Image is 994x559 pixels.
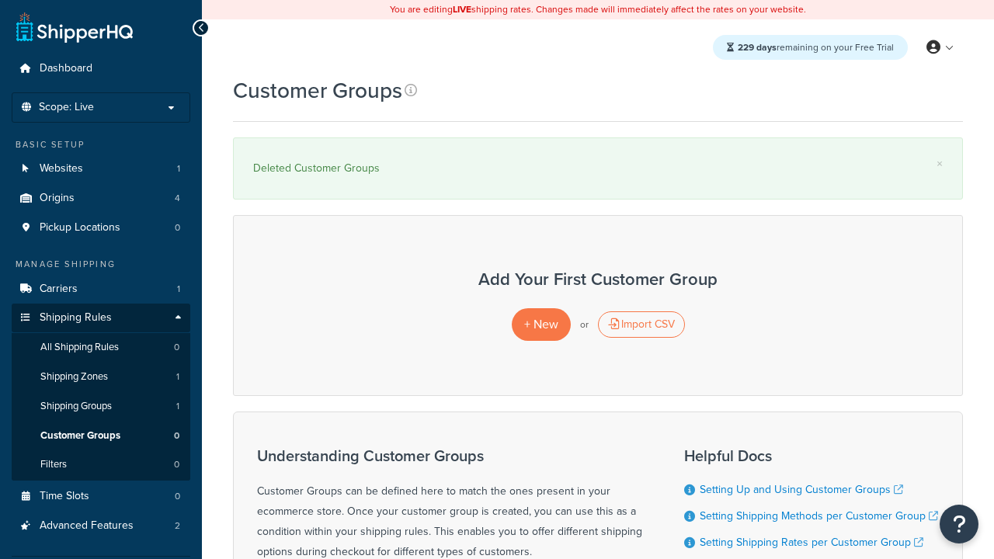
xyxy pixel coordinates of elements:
[700,508,938,524] a: Setting Shipping Methods per Customer Group
[738,40,777,54] strong: 229 days
[40,341,119,354] span: All Shipping Rules
[700,534,923,550] a: Setting Shipping Rates per Customer Group
[12,450,190,479] a: Filters 0
[40,221,120,234] span: Pickup Locations
[512,308,571,340] a: + New
[12,333,190,362] a: All Shipping Rules 0
[12,184,190,213] li: Origins
[40,370,108,384] span: Shipping Zones
[177,283,180,296] span: 1
[175,519,180,533] span: 2
[12,392,190,421] a: Shipping Groups 1
[176,400,179,413] span: 1
[174,458,179,471] span: 0
[12,482,190,511] li: Time Slots
[177,162,180,175] span: 1
[175,192,180,205] span: 4
[937,158,943,170] a: ×
[12,138,190,151] div: Basic Setup
[598,311,685,338] div: Import CSV
[700,481,903,498] a: Setting Up and Using Customer Groups
[40,62,92,75] span: Dashboard
[174,341,179,354] span: 0
[257,447,645,464] h3: Understanding Customer Groups
[40,490,89,503] span: Time Slots
[12,482,190,511] a: Time Slots 0
[12,214,190,242] a: Pickup Locations 0
[40,519,134,533] span: Advanced Features
[12,258,190,271] div: Manage Shipping
[16,12,133,43] a: ShipperHQ Home
[12,512,190,540] a: Advanced Features 2
[176,370,179,384] span: 1
[12,155,190,183] li: Websites
[12,155,190,183] a: Websites 1
[12,304,190,481] li: Shipping Rules
[174,429,179,443] span: 0
[39,101,94,114] span: Scope: Live
[12,363,190,391] li: Shipping Zones
[12,304,190,332] a: Shipping Rules
[40,458,67,471] span: Filters
[12,512,190,540] li: Advanced Features
[40,429,120,443] span: Customer Groups
[12,363,190,391] a: Shipping Zones 1
[249,270,947,289] h3: Add Your First Customer Group
[175,490,180,503] span: 0
[40,400,112,413] span: Shipping Groups
[12,450,190,479] li: Filters
[12,422,190,450] li: Customer Groups
[12,392,190,421] li: Shipping Groups
[40,162,83,175] span: Websites
[713,35,908,60] div: remaining on your Free Trial
[12,275,190,304] a: Carriers 1
[12,214,190,242] li: Pickup Locations
[233,75,402,106] h1: Customer Groups
[524,315,558,333] span: + New
[175,221,180,234] span: 0
[580,314,589,335] p: or
[12,333,190,362] li: All Shipping Rules
[12,275,190,304] li: Carriers
[40,283,78,296] span: Carriers
[940,505,978,543] button: Open Resource Center
[12,54,190,83] a: Dashboard
[40,192,75,205] span: Origins
[453,2,471,16] b: LIVE
[40,311,112,325] span: Shipping Rules
[684,447,938,464] h3: Helpful Docs
[12,184,190,213] a: Origins 4
[253,158,943,179] div: Deleted Customer Groups
[12,422,190,450] a: Customer Groups 0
